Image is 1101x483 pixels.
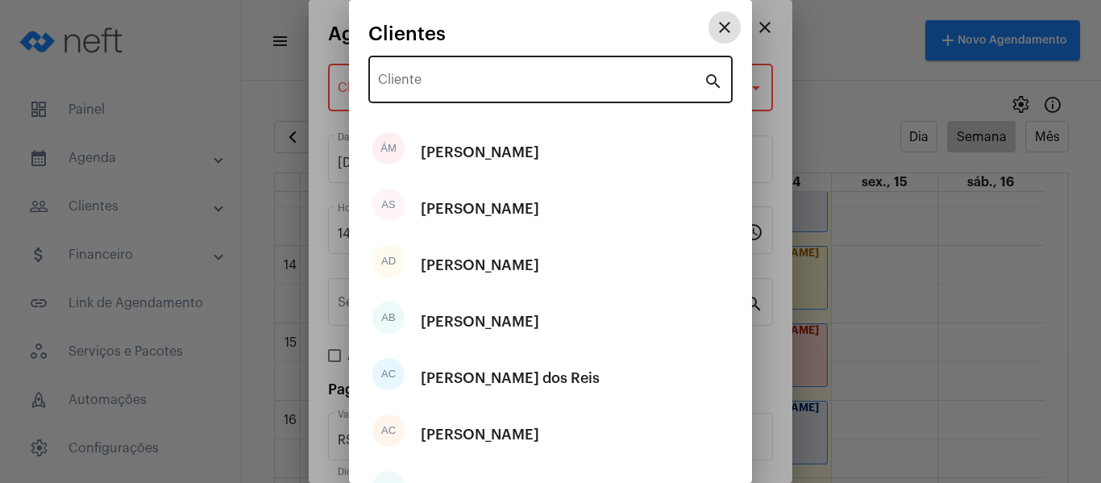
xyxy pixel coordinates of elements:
div: AS [372,189,405,221]
div: [PERSON_NAME] [421,410,539,459]
span: Clientes [368,23,446,44]
div: ÁM [372,132,405,164]
div: [PERSON_NAME] [421,185,539,233]
div: [PERSON_NAME] [421,298,539,346]
mat-icon: close [715,18,734,37]
div: AC [372,414,405,447]
div: [PERSON_NAME] [421,128,539,177]
div: AB [372,302,405,334]
div: [PERSON_NAME] dos Reis [421,354,600,402]
div: AC [372,358,405,390]
div: AD [372,245,405,277]
div: [PERSON_NAME] [421,241,539,289]
input: Pesquisar cliente [378,76,704,90]
mat-icon: search [704,71,723,90]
